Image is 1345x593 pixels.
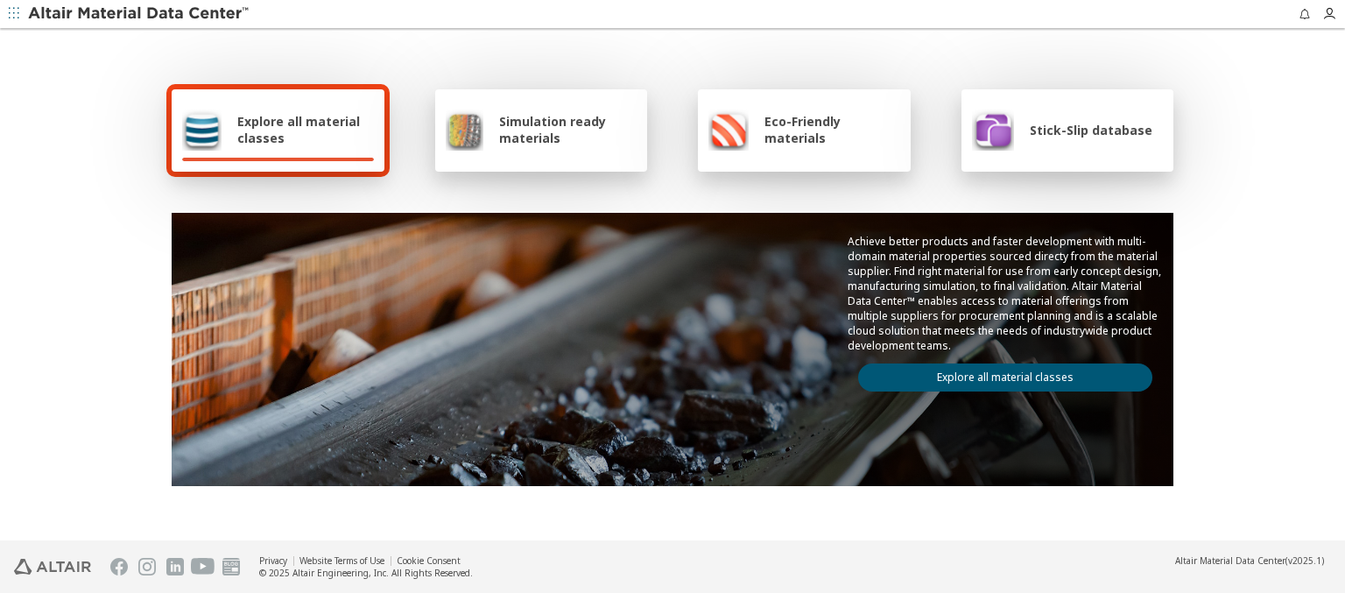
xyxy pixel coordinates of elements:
[858,364,1152,392] a: Explore all material classes
[764,113,899,146] span: Eco-Friendly materials
[259,554,287,567] a: Privacy
[848,234,1163,353] p: Achieve better products and faster development with multi-domain material properties sourced dire...
[182,109,222,151] img: Explore all material classes
[499,113,637,146] span: Simulation ready materials
[28,5,251,23] img: Altair Material Data Center
[1175,554,1324,567] div: (v2025.1)
[14,559,91,575] img: Altair Engineering
[972,109,1014,151] img: Stick-Slip database
[299,554,384,567] a: Website Terms of Use
[1175,554,1285,567] span: Altair Material Data Center
[237,113,374,146] span: Explore all material classes
[397,554,461,567] a: Cookie Consent
[1030,122,1152,138] span: Stick-Slip database
[259,567,473,579] div: © 2025 Altair Engineering, Inc. All Rights Reserved.
[708,109,749,151] img: Eco-Friendly materials
[446,109,483,151] img: Simulation ready materials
